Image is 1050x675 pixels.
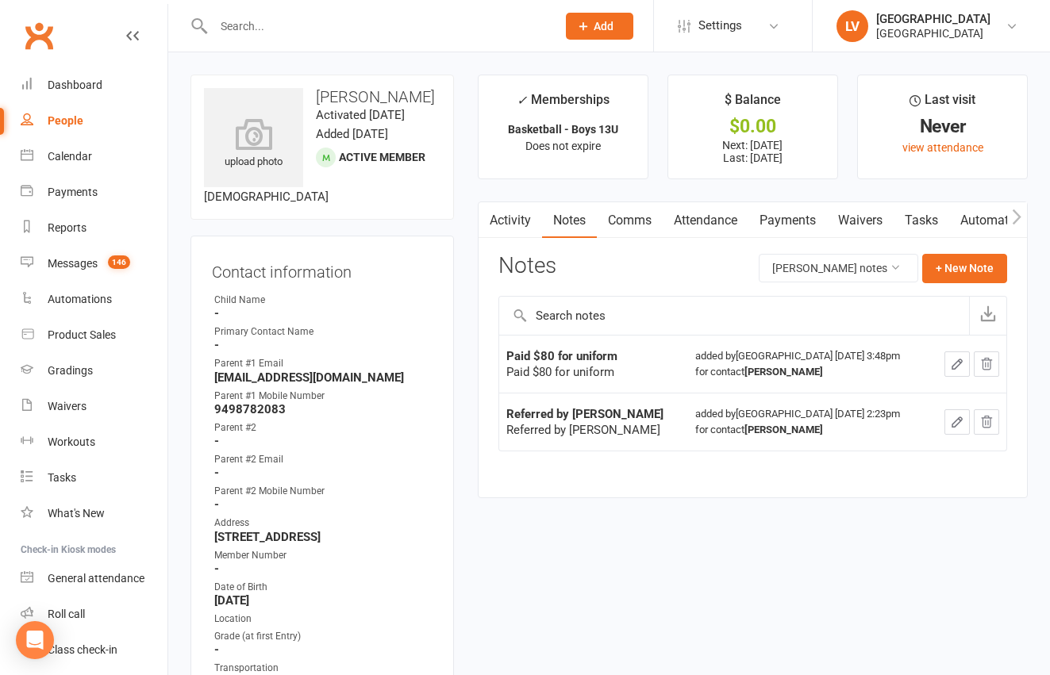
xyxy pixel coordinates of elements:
h3: [PERSON_NAME] [204,88,440,105]
strong: - [214,642,433,657]
a: Gradings [21,353,167,389]
strong: [PERSON_NAME] [744,424,823,435]
span: 146 [108,255,130,269]
strong: Basketball - Boys 13U [508,123,618,136]
a: People [21,103,167,139]
a: Calendar [21,139,167,175]
span: [DEMOGRAPHIC_DATA] [204,190,329,204]
div: Child Name [214,293,433,308]
a: Messages 146 [21,246,167,282]
a: Class kiosk mode [21,632,167,668]
a: What's New [21,496,167,531]
strong: 9498782083 [214,402,433,416]
strong: [DATE] [214,593,433,608]
a: Notes [542,202,597,239]
div: Reports [48,221,87,234]
div: added by [GEOGRAPHIC_DATA] [DATE] 3:48pm [695,348,923,380]
div: Tasks [48,471,76,484]
div: Open Intercom Messenger [16,621,54,659]
strong: Referred by [PERSON_NAME] [506,407,663,421]
a: Attendance [663,202,748,239]
a: Roll call [21,596,167,632]
button: Add [566,13,633,40]
div: Calendar [48,150,92,163]
div: Last visit [910,90,975,118]
a: Product Sales [21,317,167,353]
div: LV [837,10,868,42]
strong: - [214,434,433,448]
div: Automations [48,293,112,305]
span: Does not expire [525,140,601,152]
strong: Paid $80 for uniform [506,349,617,363]
span: Settings [698,8,742,44]
div: Referred by [PERSON_NAME] [506,422,682,438]
div: Workouts [48,435,95,448]
a: Automations [21,282,167,317]
div: Date of Birth [214,580,433,595]
strong: [PERSON_NAME] [744,366,823,378]
div: $ Balance [725,90,781,118]
strong: - [214,306,433,320]
div: What's New [48,507,105,520]
h3: Notes [498,254,556,282]
div: [GEOGRAPHIC_DATA] [876,26,990,40]
a: Payments [21,175,167,210]
span: Add [594,20,613,33]
div: General attendance [48,572,144,585]
div: Payments [48,186,98,198]
button: + New Note [922,254,1007,282]
div: Gradings [48,364,93,377]
a: Comms [597,202,663,239]
h3: Contact information [212,257,433,281]
input: Search notes [499,297,969,335]
div: Class check-in [48,643,117,656]
a: Automations [949,202,1044,239]
div: Product Sales [48,328,116,341]
strong: [STREET_ADDRESS] [214,530,433,544]
strong: [EMAIL_ADDRESS][DOMAIN_NAME] [214,370,433,385]
a: Payments [748,202,827,239]
div: upload photo [204,118,303,171]
div: Memberships [517,90,610,119]
button: [PERSON_NAME] notes [759,254,918,282]
a: Waivers [827,202,894,239]
i: ✓ [517,93,527,108]
a: Tasks [21,460,167,496]
div: Waivers [48,400,87,412]
div: Primary Contact Name [214,324,433,339]
a: view attendance [902,141,983,154]
div: Grade (at first Entry) [214,629,433,644]
div: for contact [695,422,923,438]
a: Activity [479,202,542,239]
div: Member Number [214,548,433,563]
time: Activated [DATE] [316,108,405,122]
a: Waivers [21,389,167,424]
div: Never [872,118,1013,135]
input: Search... [209,15,545,37]
a: Tasks [894,202,949,239]
div: Address [214,516,433,531]
div: [GEOGRAPHIC_DATA] [876,12,990,26]
div: Parent #1 Email [214,356,433,371]
div: added by [GEOGRAPHIC_DATA] [DATE] 2:23pm [695,406,923,438]
div: Roll call [48,608,85,620]
strong: - [214,497,433,512]
div: Paid $80 for uniform [506,364,682,380]
a: Reports [21,210,167,246]
a: Dashboard [21,67,167,103]
div: $0.00 [683,118,823,135]
strong: - [214,562,433,576]
div: Parent #2 Mobile Number [214,484,433,499]
strong: - [214,338,433,352]
div: Location [214,612,433,627]
a: Clubworx [19,16,59,56]
div: People [48,114,83,127]
span: Active member [339,151,425,163]
div: Messages [48,257,98,270]
p: Next: [DATE] Last: [DATE] [683,139,823,164]
time: Added [DATE] [316,127,388,141]
a: General attendance kiosk mode [21,561,167,596]
div: Parent #2 [214,420,433,435]
div: for contact [695,364,923,380]
div: Dashboard [48,79,102,91]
